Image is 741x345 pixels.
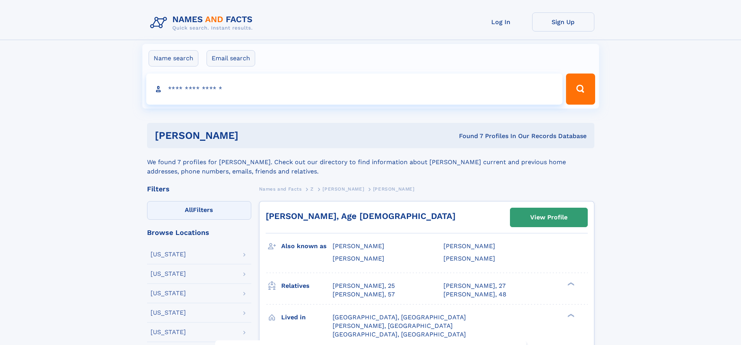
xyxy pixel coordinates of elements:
[259,184,302,194] a: Names and Facts
[333,282,395,290] a: [PERSON_NAME], 25
[147,186,251,193] div: Filters
[147,12,259,33] img: Logo Names and Facts
[146,74,563,105] input: search input
[147,201,251,220] label: Filters
[566,313,575,318] div: ❯
[470,12,532,32] a: Log In
[147,148,594,176] div: We found 7 profiles for [PERSON_NAME]. Check out our directory to find information about [PERSON_...
[510,208,587,227] a: View Profile
[149,50,198,67] label: Name search
[310,186,314,192] span: Z
[333,242,384,250] span: [PERSON_NAME]
[207,50,255,67] label: Email search
[333,255,384,262] span: [PERSON_NAME]
[333,313,466,321] span: [GEOGRAPHIC_DATA], [GEOGRAPHIC_DATA]
[185,206,193,214] span: All
[349,132,587,140] div: Found 7 Profiles In Our Records Database
[281,279,333,292] h3: Relatives
[530,208,568,226] div: View Profile
[443,242,495,250] span: [PERSON_NAME]
[322,186,364,192] span: [PERSON_NAME]
[532,12,594,32] a: Sign Up
[151,310,186,316] div: [US_STATE]
[566,74,595,105] button: Search Button
[151,271,186,277] div: [US_STATE]
[443,290,506,299] a: [PERSON_NAME], 48
[151,251,186,257] div: [US_STATE]
[281,311,333,324] h3: Lived in
[333,290,395,299] a: [PERSON_NAME], 57
[155,131,349,140] h1: [PERSON_NAME]
[333,331,466,338] span: [GEOGRAPHIC_DATA], [GEOGRAPHIC_DATA]
[310,184,314,194] a: Z
[443,255,495,262] span: [PERSON_NAME]
[443,282,506,290] a: [PERSON_NAME], 27
[333,322,453,329] span: [PERSON_NAME], [GEOGRAPHIC_DATA]
[151,290,186,296] div: [US_STATE]
[147,229,251,236] div: Browse Locations
[566,281,575,286] div: ❯
[322,184,364,194] a: [PERSON_NAME]
[373,186,415,192] span: [PERSON_NAME]
[281,240,333,253] h3: Also known as
[266,211,455,221] a: [PERSON_NAME], Age [DEMOGRAPHIC_DATA]
[151,329,186,335] div: [US_STATE]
